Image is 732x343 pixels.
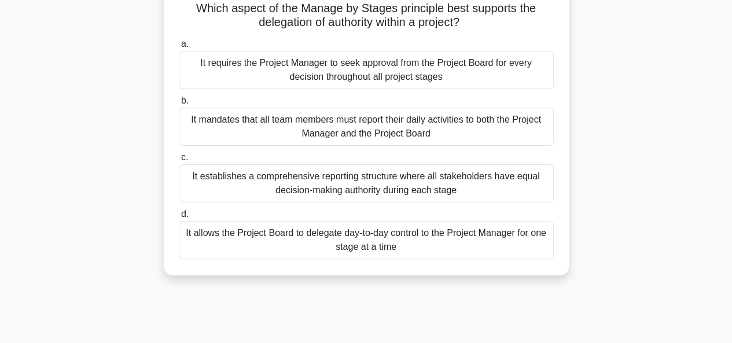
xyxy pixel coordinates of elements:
div: It allows the Project Board to delegate day-to-day control to the Project Manager for one stage a... [179,221,554,259]
span: b. [181,95,189,105]
span: d. [181,209,189,219]
div: It requires the Project Manager to seek approval from the Project Board for every decision throug... [179,51,554,89]
h5: Which aspect of the Manage by Stages principle best supports the delegation of authority within a... [178,1,555,30]
span: c. [181,152,188,162]
span: a. [181,39,189,49]
div: It mandates that all team members must report their daily activities to both the Project Manager ... [179,108,554,146]
div: It establishes a comprehensive reporting structure where all stakeholders have equal decision-mak... [179,164,554,202]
